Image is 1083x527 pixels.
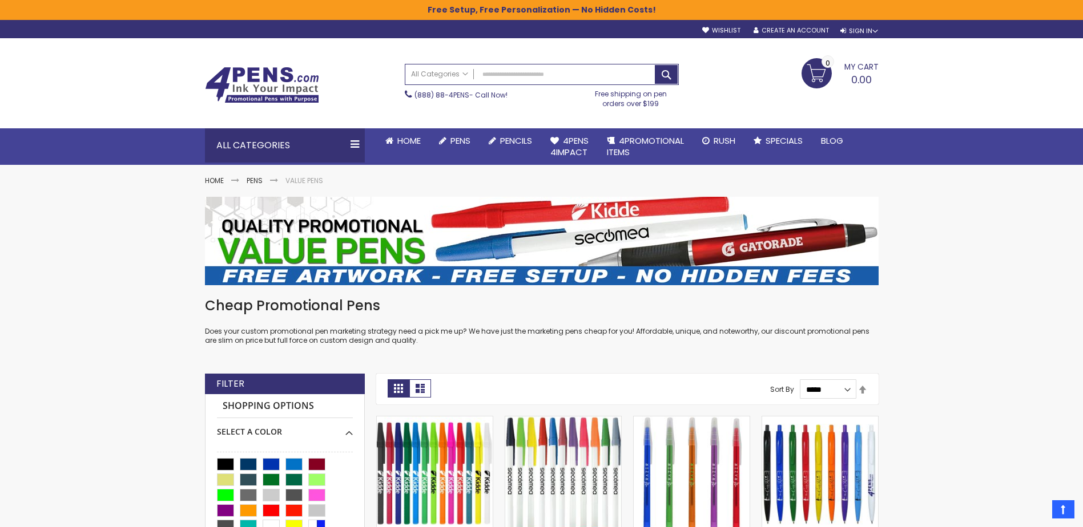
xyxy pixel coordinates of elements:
span: Pens [450,135,470,147]
a: Specials [744,128,812,153]
span: 0.00 [851,72,872,87]
a: Pens [430,128,480,153]
img: Value Pens [205,197,879,285]
span: 0 [826,58,830,68]
a: Custom Cambria Plastic Retractable Ballpoint Pen - Monochromatic Body Color [762,416,878,425]
a: Wishlist [702,26,740,35]
strong: Filter [216,378,244,390]
a: Rush [693,128,744,153]
a: Belfast Translucent Value Stick Pen [634,416,750,425]
a: Pencils [480,128,541,153]
div: All Categories [205,128,365,163]
a: Pens [247,176,263,185]
img: 4Pens Custom Pens and Promotional Products [205,67,319,103]
a: (888) 88-4PENS [414,90,469,100]
div: Free shipping on pen orders over $199 [583,85,679,108]
label: Sort By [770,384,794,394]
span: Specials [766,135,803,147]
strong: Grid [388,379,409,398]
span: Pencils [500,135,532,147]
span: 4PROMOTIONAL ITEMS [607,135,684,158]
span: 4Pens 4impact [550,135,589,158]
a: 4Pens4impact [541,128,598,165]
strong: Shopping Options [217,394,353,419]
span: All Categories [411,70,468,79]
strong: Value Pens [285,176,323,185]
div: Select A Color [217,418,353,437]
h1: Cheap Promotional Pens [205,297,879,315]
a: 4PROMOTIONALITEMS [598,128,693,165]
a: Home [205,176,224,185]
a: All Categories [405,64,474,83]
a: Belfast B Value Stick Pen [377,416,493,425]
span: Rush [714,135,735,147]
a: Blog [812,128,852,153]
span: Blog [821,135,843,147]
a: 0.00 0 [802,58,879,87]
span: - Call Now! [414,90,508,100]
a: Belfast Value Stick Pen [505,416,621,425]
div: Does your custom promotional pen marketing strategy need a pick me up? We have just the marketing... [205,297,879,345]
a: Home [376,128,430,153]
span: Home [397,135,421,147]
div: Sign In [840,27,878,35]
a: Create an Account [754,26,829,35]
